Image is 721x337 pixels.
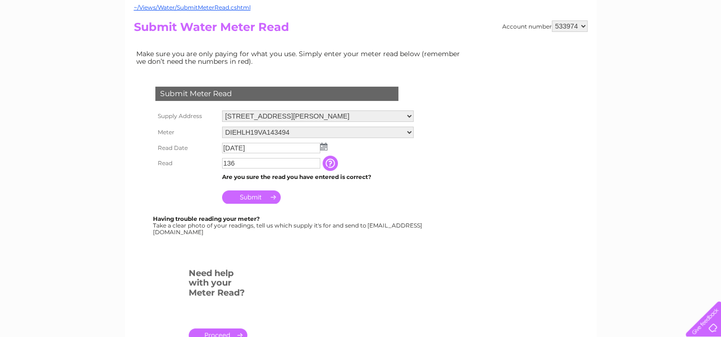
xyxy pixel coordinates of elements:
a: Energy [577,40,598,48]
a: Log out [690,40,712,48]
h2: Submit Water Meter Read [134,20,588,39]
b: Having trouble reading your meter? [153,215,260,222]
th: Read Date [153,140,220,156]
div: Submit Meter Read [155,87,398,101]
input: Submit [222,190,281,204]
a: Blog [638,40,652,48]
a: Contact [658,40,681,48]
a: Telecoms [604,40,632,48]
input: Information [323,156,340,171]
div: Clear Business is a trading name of Verastar Limited (registered in [GEOGRAPHIC_DATA] No. 3667643... [136,5,586,46]
a: Water [553,40,571,48]
div: Take a clear photo of your readings, tell us which supply it's for and send to [EMAIL_ADDRESS][DO... [153,216,424,235]
a: 0333 014 3131 [541,5,607,17]
img: logo.png [25,25,74,54]
a: ~/Views/Water/SubmitMeterRead.cshtml [134,4,251,11]
th: Supply Address [153,108,220,124]
h3: Need help with your Meter Read? [189,267,247,303]
img: ... [320,143,327,150]
td: Make sure you are only paying for what you use. Simply enter your meter read below (remember we d... [134,48,467,68]
div: Account number [502,20,588,32]
td: Are you sure the read you have entered is correct? [220,171,416,183]
th: Meter [153,124,220,140]
th: Read [153,156,220,171]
